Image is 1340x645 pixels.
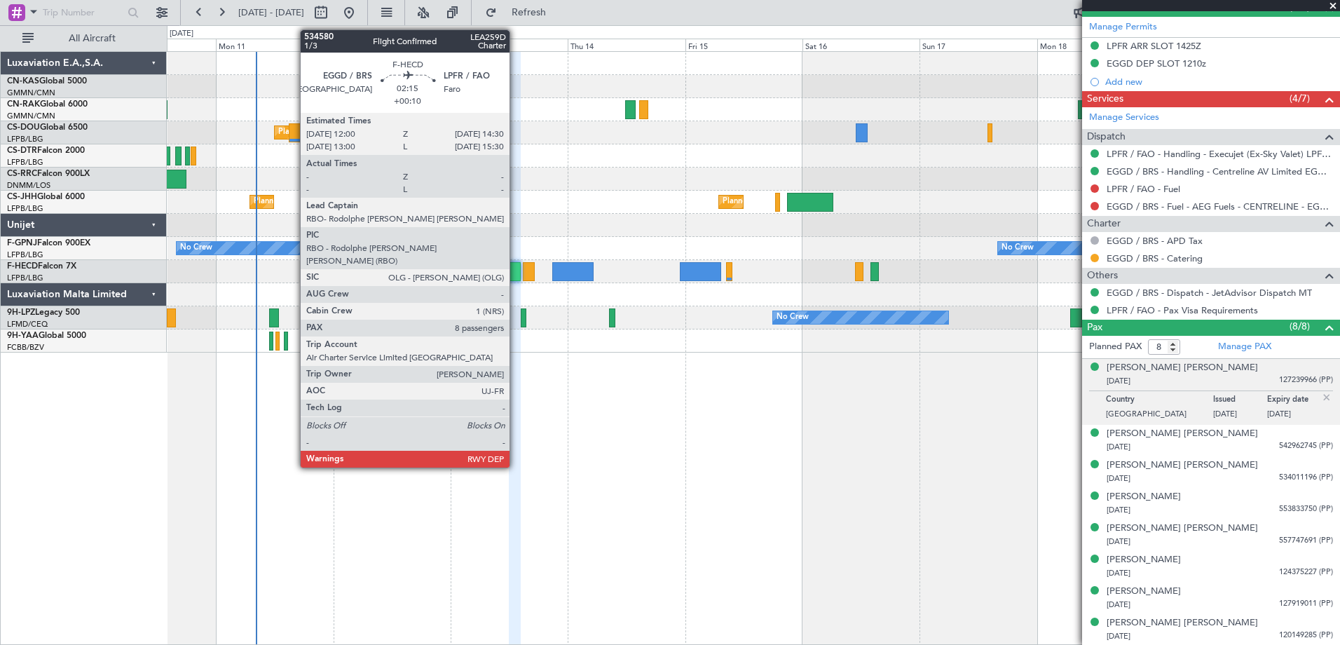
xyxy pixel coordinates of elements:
[1107,40,1201,52] div: LPFR ARR SLOT 1425Z
[7,170,90,178] a: CS-RRCFalcon 900LX
[1107,553,1181,567] div: [PERSON_NAME]
[7,147,85,155] a: CS-DTRFalcon 2000
[170,28,193,40] div: [DATE]
[500,8,559,18] span: Refresh
[493,145,565,166] div: Planned Maint Sofia
[1001,238,1034,259] div: No Crew
[7,147,37,155] span: CS-DTR
[1107,536,1130,547] span: [DATE]
[1107,235,1203,247] a: EGGD / BRS - APD Tax
[1107,183,1180,195] a: LPFR / FAO - Fuel
[1107,459,1258,473] div: [PERSON_NAME] [PERSON_NAME]
[1107,616,1258,630] div: [PERSON_NAME] [PERSON_NAME]
[1107,427,1258,441] div: [PERSON_NAME] [PERSON_NAME]
[1290,91,1310,106] span: (4/7)
[7,203,43,214] a: LFPB/LBG
[7,332,86,340] a: 9H-YAAGlobal 5000
[1107,522,1258,536] div: [PERSON_NAME] [PERSON_NAME]
[1105,76,1333,88] div: Add new
[7,239,37,247] span: F-GPNJ
[7,262,38,271] span: F-HECD
[7,123,88,132] a: CS-DOUGlobal 6500
[451,39,568,51] div: Wed 13
[1106,395,1213,409] p: Country
[216,39,333,51] div: Mon 11
[7,88,55,98] a: GMMN/CMN
[1107,201,1333,212] a: EGGD / BRS - Fuel - AEG Fuels - CENTRELINE - EGGD / BRS
[1107,631,1130,641] span: [DATE]
[1087,216,1121,232] span: Charter
[7,77,39,86] span: CN-KAS
[7,180,50,191] a: DNMM/LOS
[7,134,43,144] a: LFPB/LBG
[7,111,55,121] a: GMMN/CMN
[1037,39,1154,51] div: Mon 18
[7,308,80,317] a: 9H-LPZLegacy 500
[1089,20,1157,34] a: Manage Permits
[1107,165,1333,177] a: EGGD / BRS - Handling - Centreline AV Limited EGGD / BRS
[1107,287,1312,299] a: EGGD / BRS - Dispatch - JetAdvisor Dispatch MT
[685,39,802,51] div: Fri 15
[36,34,148,43] span: All Aircraft
[1279,630,1333,641] span: 120149285 (PP)
[7,77,87,86] a: CN-KASGlobal 5000
[1320,391,1333,404] img: close
[1087,129,1126,145] span: Dispatch
[1279,440,1333,452] span: 542962745 (PP)
[7,250,43,260] a: LFPB/LBG
[723,191,943,212] div: Planned Maint [GEOGRAPHIC_DATA] ([GEOGRAPHIC_DATA])
[1279,503,1333,515] span: 553833750 (PP)
[1107,442,1130,452] span: [DATE]
[7,123,40,132] span: CS-DOU
[802,39,919,51] div: Sat 16
[1107,361,1258,375] div: [PERSON_NAME] [PERSON_NAME]
[1107,599,1130,610] span: [DATE]
[1279,472,1333,484] span: 534011196 (PP)
[7,319,48,330] a: LFMD/CEQ
[1106,409,1213,423] p: [GEOGRAPHIC_DATA]
[1107,585,1181,599] div: [PERSON_NAME]
[7,342,44,353] a: FCBB/BZV
[278,122,499,143] div: Planned Maint [GEOGRAPHIC_DATA] ([GEOGRAPHIC_DATA])
[254,191,474,212] div: Planned Maint [GEOGRAPHIC_DATA] ([GEOGRAPHIC_DATA])
[7,170,37,178] span: CS-RRC
[1218,340,1271,354] a: Manage PAX
[1107,473,1130,484] span: [DATE]
[7,100,88,109] a: CN-RAKGlobal 6000
[1107,148,1333,160] a: LPFR / FAO - Handling - Execujet (Ex-Sky Valet) LPFR / FAO
[1213,409,1267,423] p: [DATE]
[7,239,90,247] a: F-GPNJFalcon 900EX
[1279,566,1333,578] span: 124375227 (PP)
[1089,340,1142,354] label: Planned PAX
[1087,320,1102,336] span: Pax
[43,2,123,23] input: Trip Number
[1087,91,1123,107] span: Services
[1213,395,1267,409] p: Issued
[1279,374,1333,386] span: 127239966 (PP)
[1107,304,1258,316] a: LPFR / FAO - Pax Visa Requirements
[1279,598,1333,610] span: 127919011 (PP)
[1267,395,1321,409] p: Expiry date
[7,193,37,201] span: CS-JHH
[334,39,451,51] div: Tue 12
[1107,252,1203,264] a: EGGD / BRS - Catering
[1267,409,1321,423] p: [DATE]
[568,39,685,51] div: Thu 14
[1087,268,1118,284] span: Others
[7,332,39,340] span: 9H-YAA
[1107,568,1130,578] span: [DATE]
[7,273,43,283] a: LFPB/LBG
[1107,57,1206,69] div: EGGD DEP SLOT 1210z
[15,27,152,50] button: All Aircraft
[7,262,76,271] a: F-HECDFalcon 7X
[7,193,85,201] a: CS-JHHGlobal 6000
[1107,505,1130,515] span: [DATE]
[1107,376,1130,386] span: [DATE]
[1107,490,1181,504] div: [PERSON_NAME]
[1290,319,1310,334] span: (8/8)
[238,6,304,19] span: [DATE] - [DATE]
[7,157,43,168] a: LFPB/LBG
[1279,535,1333,547] span: 557747691 (PP)
[7,308,35,317] span: 9H-LPZ
[479,1,563,24] button: Refresh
